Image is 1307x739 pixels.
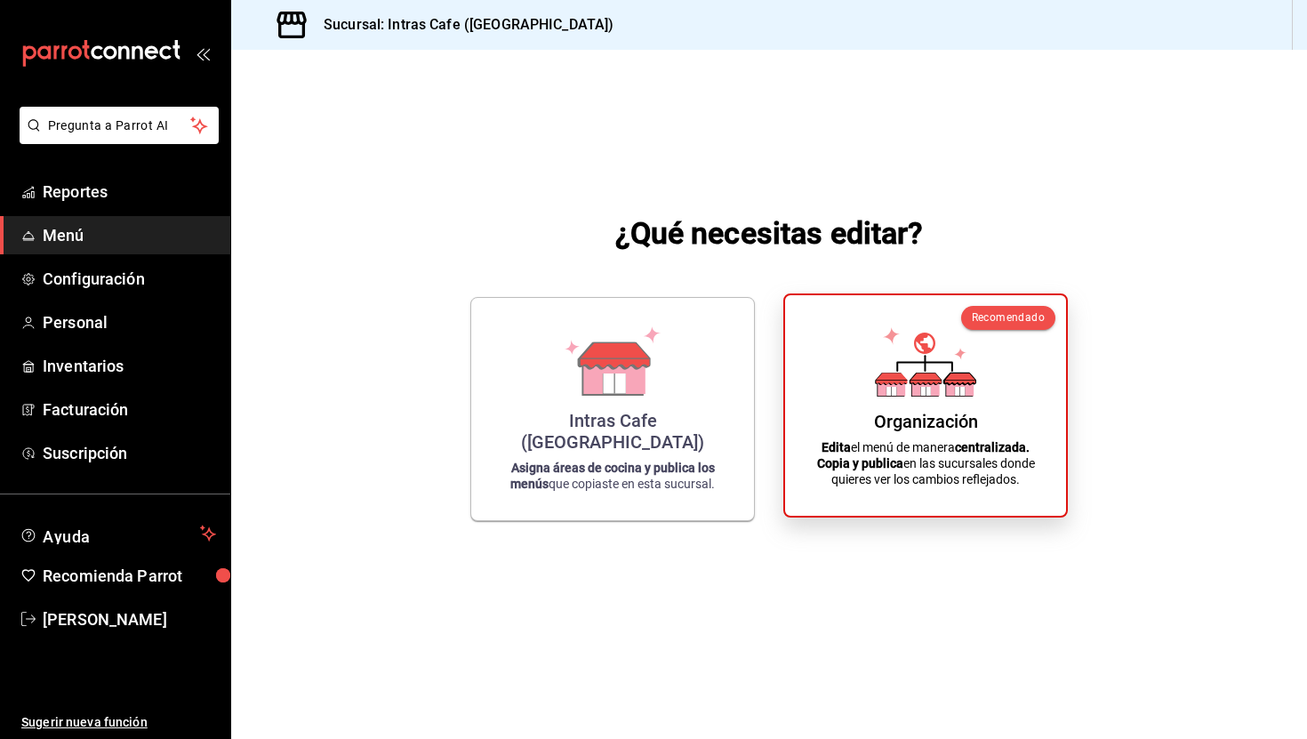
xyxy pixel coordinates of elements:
span: Inventarios [43,354,216,378]
span: Suscripción [43,441,216,465]
a: Pregunta a Parrot AI [12,129,219,148]
span: Pregunta a Parrot AI [48,116,191,135]
div: Intras Cafe ([GEOGRAPHIC_DATA]) [493,410,733,453]
span: Configuración [43,267,216,291]
h3: Sucursal: Intras Cafe ([GEOGRAPHIC_DATA]) [309,14,613,36]
button: Pregunta a Parrot AI [20,107,219,144]
span: Reportes [43,180,216,204]
span: Facturación [43,398,216,422]
strong: centralizada. [955,440,1030,454]
p: que copiaste en esta sucursal. [493,460,733,492]
strong: Copia y publica [817,456,903,470]
span: Menú [43,223,216,247]
strong: Edita [822,440,851,454]
p: el menú de manera en las sucursales donde quieres ver los cambios reflejados. [806,439,1045,487]
span: Recomendado [972,311,1045,324]
strong: Asigna áreas de cocina y publica los menús [510,461,715,491]
span: Sugerir nueva función [21,713,216,732]
span: Personal [43,310,216,334]
span: Ayuda [43,523,193,544]
h1: ¿Qué necesitas editar? [615,212,924,254]
div: Organización [874,411,978,432]
button: open_drawer_menu [196,46,210,60]
span: Recomienda Parrot [43,564,216,588]
span: [PERSON_NAME] [43,607,216,631]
